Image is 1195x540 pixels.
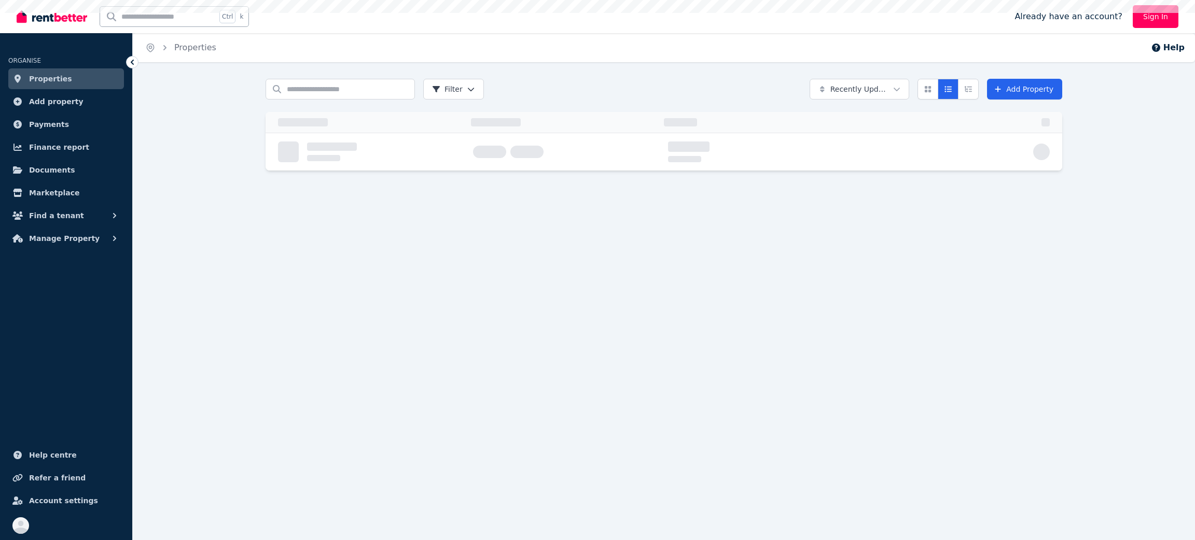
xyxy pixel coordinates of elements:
[29,141,89,153] span: Finance report
[8,57,41,64] span: ORGANISE
[918,79,938,100] button: Card view
[8,182,124,203] a: Marketplace
[29,164,75,176] span: Documents
[219,10,235,23] span: Ctrl
[29,494,98,507] span: Account settings
[1015,10,1122,23] span: Already have an account?
[29,187,79,199] span: Marketplace
[8,467,124,488] a: Refer a friend
[240,12,243,21] span: k
[29,118,69,131] span: Payments
[8,228,124,249] button: Manage Property
[29,472,86,484] span: Refer a friend
[987,79,1062,100] a: Add Property
[432,84,463,94] span: Filter
[8,445,124,465] a: Help centre
[918,79,979,100] div: View options
[958,79,979,100] button: Expanded list view
[8,114,124,135] a: Payments
[8,91,124,112] a: Add property
[8,137,124,158] a: Finance report
[29,95,84,108] span: Add property
[8,68,124,89] a: Properties
[1133,5,1178,28] a: Sign In
[8,160,124,180] a: Documents
[938,79,958,100] button: Compact list view
[830,84,889,94] span: Recently Updated
[29,449,77,461] span: Help centre
[423,79,484,100] button: Filter
[1151,41,1185,54] button: Help
[8,490,124,511] a: Account settings
[810,79,909,100] button: Recently Updated
[133,33,229,62] nav: Breadcrumb
[8,205,124,226] button: Find a tenant
[17,9,87,24] img: RentBetter
[29,209,84,222] span: Find a tenant
[174,42,216,52] a: Properties
[29,232,100,245] span: Manage Property
[29,73,72,85] span: Properties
